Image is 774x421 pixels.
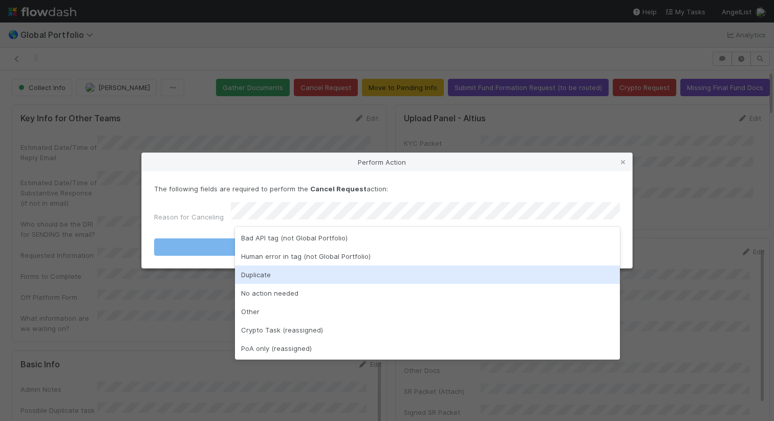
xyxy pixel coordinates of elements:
[142,153,632,171] div: Perform Action
[154,238,620,256] button: Cancel Request
[235,247,620,265] div: Human error in tag (not Global Portfolio)
[235,302,620,321] div: Other
[310,185,367,193] strong: Cancel Request
[235,339,620,358] div: PoA only (reassigned)
[235,284,620,302] div: No action needed
[235,321,620,339] div: Crypto Task (reassigned)
[235,265,620,284] div: Duplicate
[154,212,224,222] label: Reason for Canceling
[154,184,620,194] p: The following fields are required to perform the action:
[235,229,620,247] div: Bad API tag (not Global Portfolio)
